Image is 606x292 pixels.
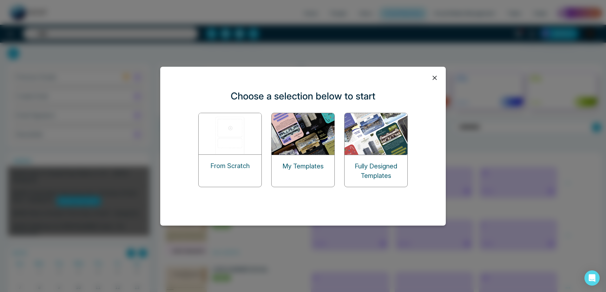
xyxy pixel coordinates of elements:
p: My Templates [282,161,324,171]
img: designed-templates.png [345,113,408,155]
p: Choose a selection below to start [231,89,375,103]
div: Open Intercom Messenger [584,270,600,286]
p: Fully Designed Templates [345,161,407,180]
p: From Scratch [210,161,250,171]
img: start-from-scratch.png [199,113,262,154]
img: my-templates.png [272,113,335,155]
